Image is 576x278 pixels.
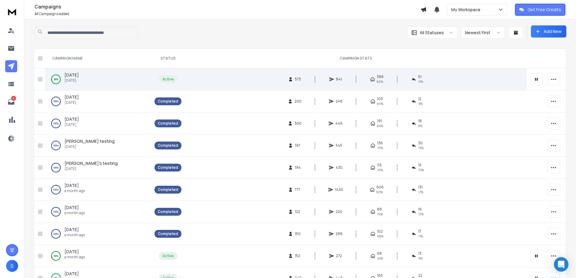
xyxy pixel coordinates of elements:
span: 70 % [377,146,383,150]
th: CAMPAIGN NAME [45,49,151,68]
span: 841 [336,77,342,82]
span: 10 % [418,168,424,172]
span: 17 % [418,190,423,195]
p: 96 % [54,76,58,82]
a: [DATE] [64,271,79,277]
span: 76 % [377,168,383,172]
p: 6 [11,96,16,101]
span: 51 [418,74,421,79]
span: 446 [335,121,343,126]
a: [DATE] [64,94,79,100]
span: 288 [336,231,343,236]
span: 9 % [418,256,423,261]
span: [DATE] [64,204,79,210]
span: 17 [418,229,421,234]
button: S [6,260,18,272]
p: 100 % [53,187,59,193]
td: 100%[PERSON_NAME] testing[DATE] [45,135,151,157]
p: 100 % [53,120,59,126]
p: 100 % [53,142,59,149]
a: [PERSON_NAME]'s testing [64,160,118,166]
span: [DATE] [64,271,79,276]
span: 18 [418,119,422,123]
div: Completed [158,121,178,126]
p: Get Free Credits [528,7,561,13]
span: 12 [418,96,421,101]
a: [DATE] [64,249,79,255]
p: 100 % [53,231,59,237]
p: a month ago [64,255,85,260]
span: 122 [295,209,301,214]
p: 100 % [53,165,59,171]
p: [DATE] [64,166,118,171]
span: 11 % [418,234,423,239]
img: logo [6,6,18,17]
p: My Workspace [451,7,483,13]
p: a month ago [64,188,85,193]
button: Add New [531,25,566,38]
a: [DATE] [64,227,79,233]
span: 136 [377,141,383,146]
span: 388 [377,74,384,79]
p: [DATE] [64,144,115,149]
div: Completed [158,209,178,214]
td: 100%[DATE]a month ago [45,223,151,245]
span: 197 [295,143,301,148]
span: 22 [418,273,422,278]
div: Open Intercom Messenger [554,257,568,272]
th: CAMPAIGN STATS [185,49,527,68]
span: 777 [295,187,301,192]
span: 606 [376,185,384,190]
span: 15 [418,163,421,168]
span: 41 [34,11,38,16]
span: 272 [336,253,342,258]
p: 100 % [53,98,59,104]
td: 100%[PERSON_NAME]'s testing[DATE] [45,157,151,179]
span: 68 [377,251,382,256]
p: 100 % [53,209,59,215]
h1: Campaigns [34,3,421,10]
span: 74 % [377,212,383,217]
span: 68 % [377,234,383,239]
span: 30 [418,141,423,146]
td: 100%[DATE][DATE] [45,90,151,113]
div: Completed [158,143,178,148]
td: 90%[DATE]a month ago [45,245,151,267]
span: 1430 [335,187,343,192]
div: Active [162,77,174,82]
span: 16 [418,207,422,212]
p: a month ago [64,211,85,215]
td: 100%[DATE]a month ago [45,201,151,223]
span: 194 [295,165,301,170]
p: [DATE] [64,122,79,127]
p: All Statuses [420,30,444,36]
button: Newest First [461,27,505,39]
span: 88 [377,207,382,212]
span: 165 [377,273,383,278]
div: Completed [158,231,178,236]
span: 80 % [376,190,383,195]
span: 13 % [418,212,424,217]
span: 191 [377,119,382,123]
td: 96%[DATE][DATE] [45,68,151,90]
span: 80 % [377,101,383,106]
div: Completed [158,187,178,192]
span: 102 [377,229,383,234]
span: 86 % [377,79,383,84]
span: 84 % [377,123,383,128]
div: Completed [158,99,178,104]
div: Completed [158,165,178,170]
button: Get Free Credits [515,4,565,16]
span: 15 % [418,146,424,150]
a: [DATE] [64,72,79,78]
span: [PERSON_NAME] testing [64,138,115,144]
span: 45 % [377,256,383,261]
p: a month ago [64,233,85,237]
span: 103 [377,96,383,101]
span: 11 % [418,79,423,84]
